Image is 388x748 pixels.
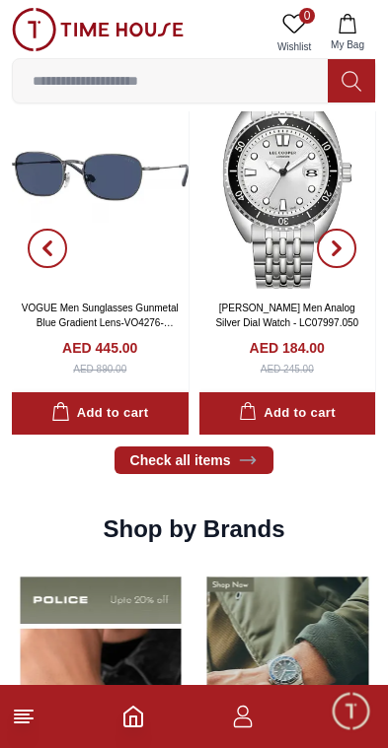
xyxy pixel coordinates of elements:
[51,402,148,425] div: Add to cart
[270,39,319,54] span: Wishlist
[215,303,358,328] a: [PERSON_NAME] Men Analog Silver Dial Watch - LC07997.050
[250,338,325,358] h4: AED 184.00
[73,362,126,376] div: AED 890.00
[121,705,145,728] a: Home
[62,338,137,358] h4: AED 445.00
[299,8,315,24] span: 0
[323,37,372,52] span: My Bag
[199,63,376,290] img: LEE COOPER Men Analog Silver Dial Watch - LC07997.050
[261,362,314,376] div: AED 245.00
[199,392,376,435] button: Add to cart
[115,446,274,474] a: Check all items
[239,402,336,425] div: Add to cart
[12,8,184,51] img: ...
[12,63,189,290] img: VOGUE Men Sunglasses Gunmetal Blue Gradient Lens-VO4276-S513680
[319,8,376,58] button: My Bag
[270,8,319,58] a: 0Wishlist
[330,690,373,733] div: Chat Widget
[12,392,189,435] button: Add to cart
[103,513,284,545] h2: Shop by Brands
[22,303,179,343] a: VOGUE Men Sunglasses Gunmetal Blue Gradient Lens-VO4276-S513680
